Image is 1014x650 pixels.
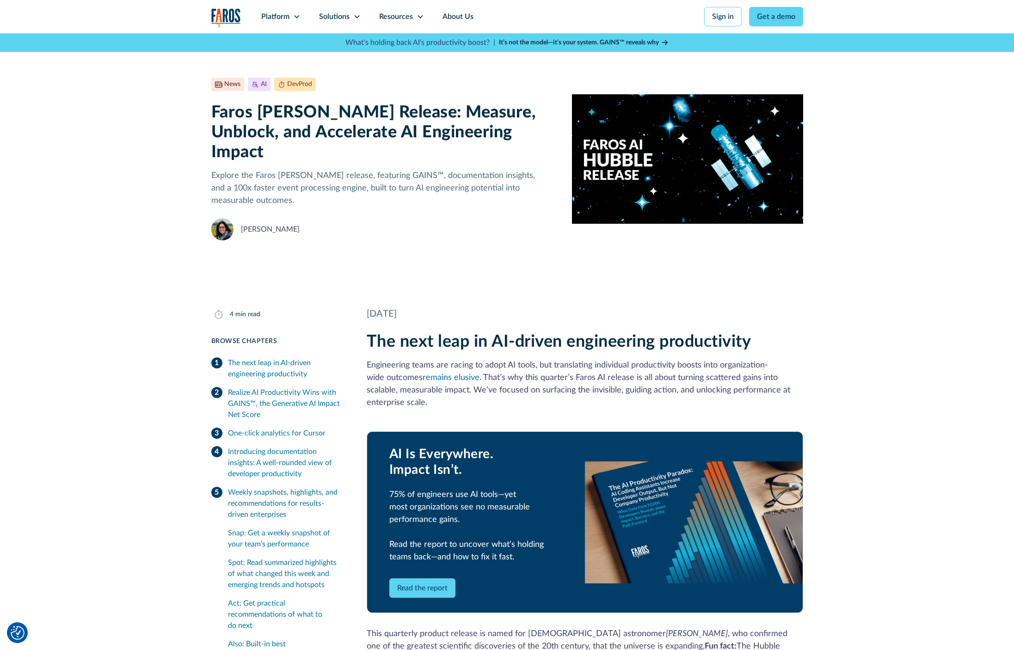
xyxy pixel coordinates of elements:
a: Snap: Get a weekly snapshot of your team’s performance [228,524,344,553]
div: Weekly snapshots, highlights, and recommendations for results-driven enterprises [228,487,344,520]
div: Spot: Read summarized highlights of what changed this week and emerging trends and hotspots [228,557,344,590]
a: Sign in [704,7,742,26]
div: Introducing documentation insights: A well-rounded view of developer productivity [228,446,344,479]
div: [PERSON_NAME] [241,224,300,235]
strong: It’s not the model—it’s your system. GAINS™ reveals why [499,39,659,46]
a: Spot: Read summarized highlights of what changed this week and emerging trends and hotspots [228,553,344,594]
div: Snap: Get a weekly snapshot of your team’s performance [228,527,344,550]
a: Get a demo [749,7,803,26]
img: AI Productivity Paradox Report 2025 [585,461,803,583]
div: Act: Get practical recommendations of what to do next [228,598,344,631]
h1: Faros [PERSON_NAME] Release: Measure, Unblock, and Accelerate AI Engineering Impact [211,103,558,163]
a: It’s not the model—it’s your system. GAINS™ reveals why [499,38,669,48]
a: Realize AI Productivity Wins with GAINS™, the Generative AI Impact Net Score [211,383,344,424]
img: Revisit consent button [11,626,25,640]
img: The text Faros AI Hubble Release over an image of the Hubble telescope in a dark galaxy where som... [572,78,803,240]
p: Engineering teams are racing to adopt AI tools, but translating individual productivity boosts in... [367,359,803,409]
a: Introducing documentation insights: A well-rounded view of developer productivity [211,442,344,483]
div: Browse Chapters [211,337,344,346]
div: 75% of engineers use AI tools—yet most organizations see no measurable performance gains. Read th... [389,489,563,564]
div: News [224,80,240,89]
div: 4 [230,310,234,319]
a: Read the report [389,578,455,598]
p: Explore the Faros [PERSON_NAME] release, featuring GAINS™, documentation insights, and a 100x fas... [211,170,558,207]
button: Cookie Settings [11,626,25,640]
a: One-click analytics for Cursor [211,424,344,442]
div: Platform [261,11,289,22]
img: Naomi Lurie [211,218,234,240]
div: min read [235,310,260,319]
div: Resources [379,11,413,22]
div: Solutions [319,11,350,22]
div: One-click analytics for Cursor [228,428,326,439]
div: AI Is Everywhere. Impact Isn’t. [389,447,563,478]
a: home [211,8,241,27]
a: The next leap in AI-driven engineering productivity [211,354,344,383]
div: Realize AI Productivity Wins with GAINS™, the Generative AI Impact Net Score [228,387,344,420]
p: What's holding back AI's productivity boost? | [345,37,495,48]
div: The next leap in AI-driven engineering productivity [228,357,344,380]
a: Act: Get practical recommendations of what to do next [228,594,344,635]
div: [DATE] [367,307,803,321]
div: DevProd [287,80,312,89]
h2: The next leap in AI-driven engineering productivity [367,332,803,352]
em: [PERSON_NAME] [666,630,728,638]
a: Weekly snapshots, highlights, and recommendations for results-driven enterprises [211,483,344,524]
div: AI [261,80,267,89]
a: remains elusive [423,374,479,382]
img: Logo of the analytics and reporting company Faros. [211,8,241,27]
